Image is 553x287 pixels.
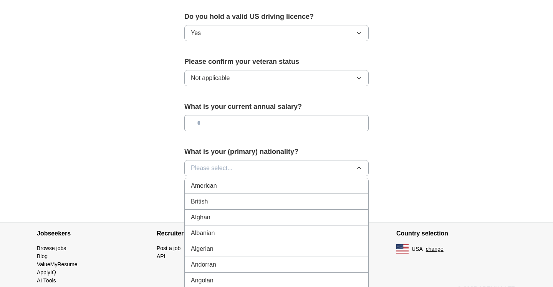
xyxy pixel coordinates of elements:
img: US flag [396,244,409,254]
span: British [191,197,208,206]
a: Post a job [157,245,180,251]
button: Please select... [184,160,369,176]
a: AI Tools [37,277,56,284]
a: ValueMyResume [37,261,78,267]
button: change [426,245,444,253]
button: Not applicable [184,70,369,86]
label: What is your (primary) nationality? [184,147,369,157]
span: Not applicable [191,73,230,83]
label: Do you hold a valid US driving licence? [184,12,369,22]
h4: Country selection [396,223,516,244]
a: API [157,253,166,259]
a: Blog [37,253,48,259]
span: Algerian [191,244,214,254]
span: Angolan [191,276,214,285]
button: Yes [184,25,369,41]
label: What is your current annual salary? [184,102,369,112]
span: Albanian [191,229,215,238]
label: Please confirm your veteran status [184,57,369,67]
a: ApplyIQ [37,269,56,275]
a: Browse jobs [37,245,66,251]
span: Afghan [191,213,210,222]
span: Yes [191,28,201,38]
span: American [191,181,217,190]
span: USA [412,245,423,253]
span: Andorran [191,260,216,269]
span: Please select... [191,164,233,173]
